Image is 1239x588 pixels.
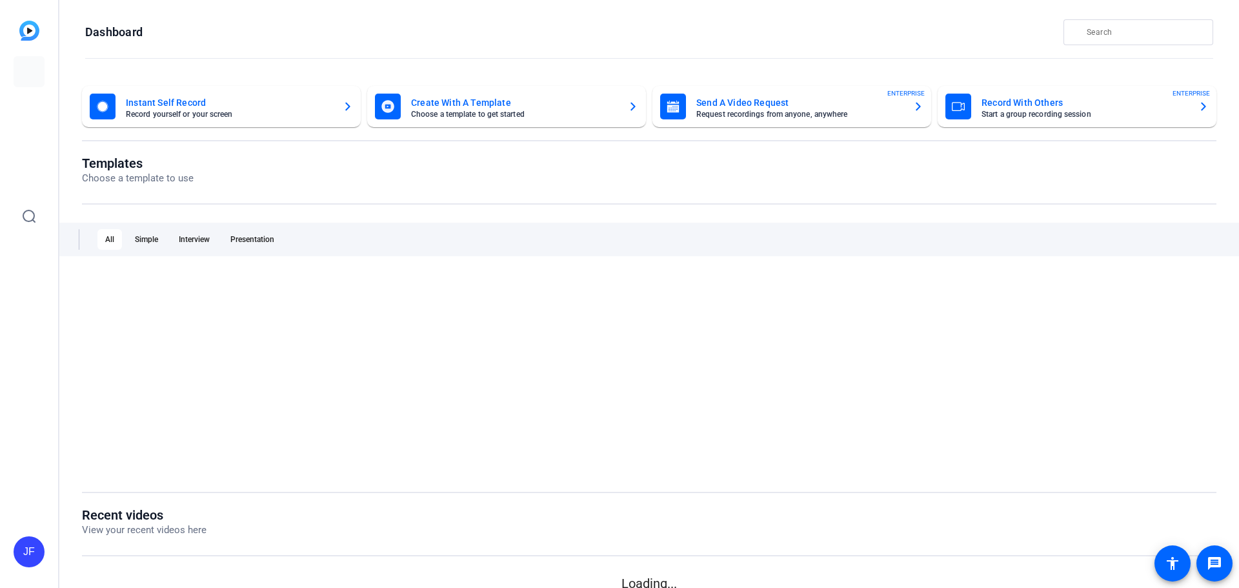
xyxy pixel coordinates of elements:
[696,110,903,118] mat-card-subtitle: Request recordings from anyone, anywhere
[126,110,332,118] mat-card-subtitle: Record yourself or your screen
[14,536,45,567] div: JF
[126,95,332,110] mat-card-title: Instant Self Record
[1087,25,1203,40] input: Search
[367,86,646,127] button: Create With A TemplateChoose a template to get started
[223,229,282,250] div: Presentation
[97,229,122,250] div: All
[82,507,206,523] h1: Recent videos
[171,229,217,250] div: Interview
[82,86,361,127] button: Instant Self RecordRecord yourself or your screen
[696,95,903,110] mat-card-title: Send A Video Request
[1165,556,1180,571] mat-icon: accessibility
[411,95,618,110] mat-card-title: Create With A Template
[82,523,206,538] p: View your recent videos here
[982,95,1188,110] mat-card-title: Record With Others
[1207,556,1222,571] mat-icon: message
[82,156,194,171] h1: Templates
[82,171,194,186] p: Choose a template to use
[652,86,931,127] button: Send A Video RequestRequest recordings from anyone, anywhereENTERPRISE
[982,110,1188,118] mat-card-subtitle: Start a group recording session
[127,229,166,250] div: Simple
[938,86,1216,127] button: Record With OthersStart a group recording sessionENTERPRISE
[1173,88,1210,98] span: ENTERPRISE
[85,25,143,40] h1: Dashboard
[411,110,618,118] mat-card-subtitle: Choose a template to get started
[19,21,39,41] img: blue-gradient.svg
[887,88,925,98] span: ENTERPRISE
